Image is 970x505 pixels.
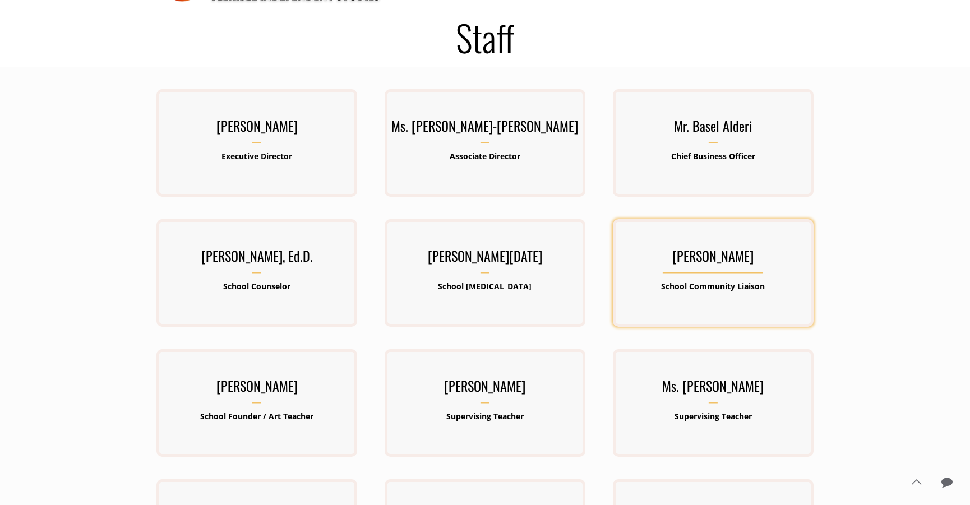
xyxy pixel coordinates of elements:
[156,114,357,143] h3: [PERSON_NAME]
[156,374,357,404] h3: [PERSON_NAME]
[613,374,814,404] h3: Ms. [PERSON_NAME]
[223,281,290,291] b: School Counselor
[450,151,520,161] b: Associate Director
[675,411,752,421] b: Supervising Teacher
[385,374,585,404] h3: [PERSON_NAME]
[156,244,357,274] h3: [PERSON_NAME], Ed.D.
[661,281,765,291] b: School Community Liaison
[438,281,532,291] b: School [MEDICAL_DATA]
[613,114,814,143] h3: Mr. Basel Alderi
[143,19,827,55] h1: Staff
[385,244,585,274] h3: [PERSON_NAME][DATE]
[613,244,814,274] h3: [PERSON_NAME]
[385,114,585,143] h3: Ms. [PERSON_NAME]-[PERSON_NAME]
[221,151,292,161] b: Executive Director
[446,411,524,421] b: Supervising Teacher
[671,151,755,161] b: Chief Business Officer
[904,470,928,494] a: Back to top icon
[200,411,313,421] b: School Founder / Art Teacher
